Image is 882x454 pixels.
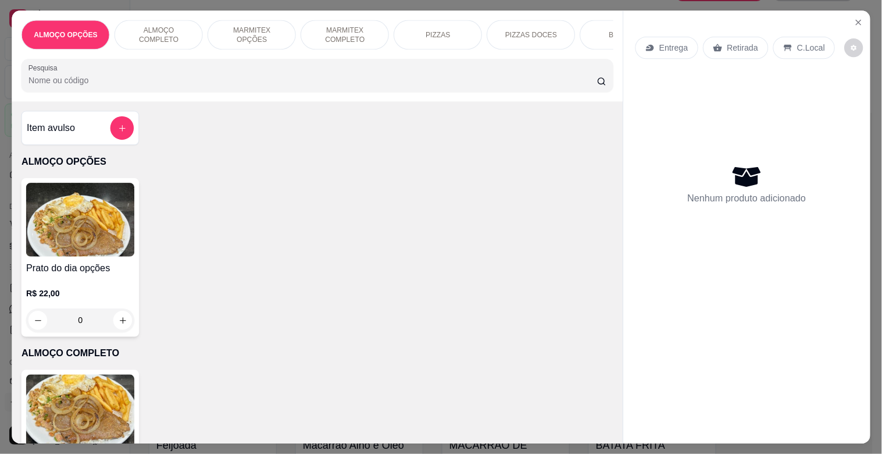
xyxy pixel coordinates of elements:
p: MARMITEX COMPLETO [310,26,379,44]
img: product-image [26,375,135,449]
h4: Prato do dia opções [26,261,135,275]
img: product-image [26,183,135,257]
p: ALMOÇO OPÇÕES [34,30,97,40]
p: BEBIDAS [609,30,640,40]
label: Pesquisa [28,63,62,73]
p: Nenhum produto adicionado [687,191,806,205]
button: Close [849,13,867,31]
p: R$ 22,00 [26,288,135,299]
p: C.Local [797,42,825,54]
p: PIZZAS DOCES [505,30,557,40]
input: Pesquisa [28,75,597,86]
p: MARMITEX OPÇÕES [217,26,286,44]
h4: Item avulso [27,121,75,135]
p: ALMOÇO OPÇÕES [22,155,613,169]
p: PIZZAS [426,30,451,40]
p: Entrega [659,42,688,54]
p: ALMOÇO COMPLETO [124,26,193,44]
p: Retirada [727,42,758,54]
p: ALMOÇO COMPLETO [22,346,613,360]
button: decrease-product-quantity [844,38,863,57]
button: add-separate-item [110,116,134,140]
